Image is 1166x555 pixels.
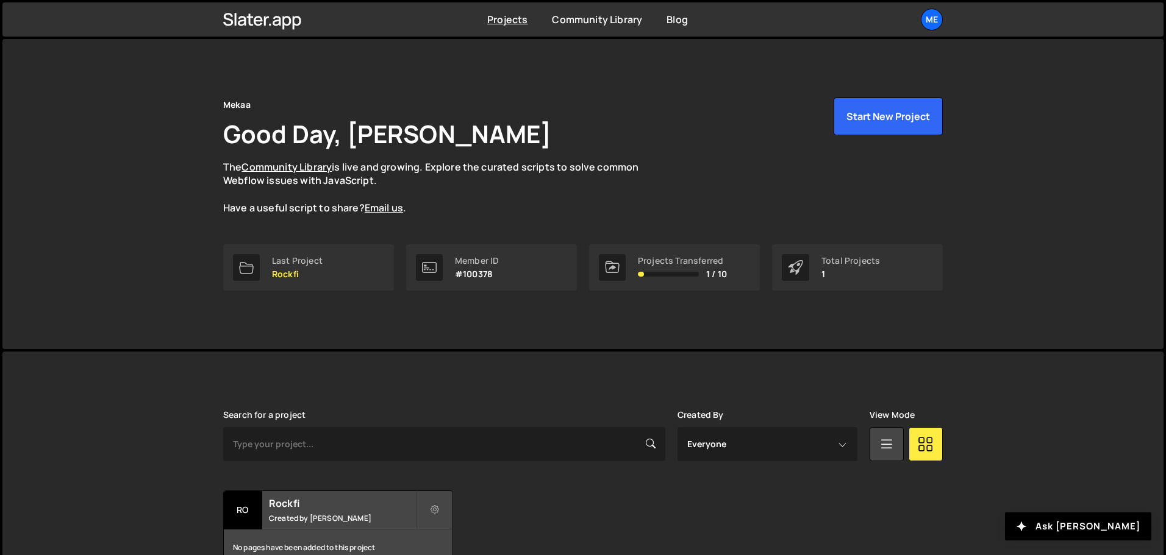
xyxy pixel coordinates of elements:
input: Type your project... [223,427,665,461]
h2: Rockfi [269,497,416,510]
a: Community Library [241,160,332,174]
label: View Mode [870,410,915,420]
a: Community Library [552,13,642,26]
div: Member ID [455,256,499,266]
a: Projects [487,13,528,26]
a: Last Project Rockfi [223,244,394,291]
p: The is live and growing. Explore the curated scripts to solve common Webflow issues with JavaScri... [223,160,662,215]
small: Created by [PERSON_NAME] [269,513,416,523]
a: Blog [667,13,688,26]
button: Ask [PERSON_NAME] [1005,512,1151,540]
p: Rockfi [272,269,323,279]
div: Total Projects [821,256,880,266]
button: Start New Project [834,97,943,135]
p: 1 [821,269,880,279]
span: 1 / 10 [706,269,727,279]
a: Me [921,9,943,30]
label: Search for a project [223,410,306,420]
h1: Good Day, [PERSON_NAME] [223,117,551,150]
div: Ro [224,491,262,529]
a: Email us [365,201,403,214]
div: Last Project [272,256,323,266]
p: #100378 [455,269,499,279]
div: Mekaa [223,97,251,112]
div: Projects Transferred [638,256,727,266]
label: Created By [678,410,724,420]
